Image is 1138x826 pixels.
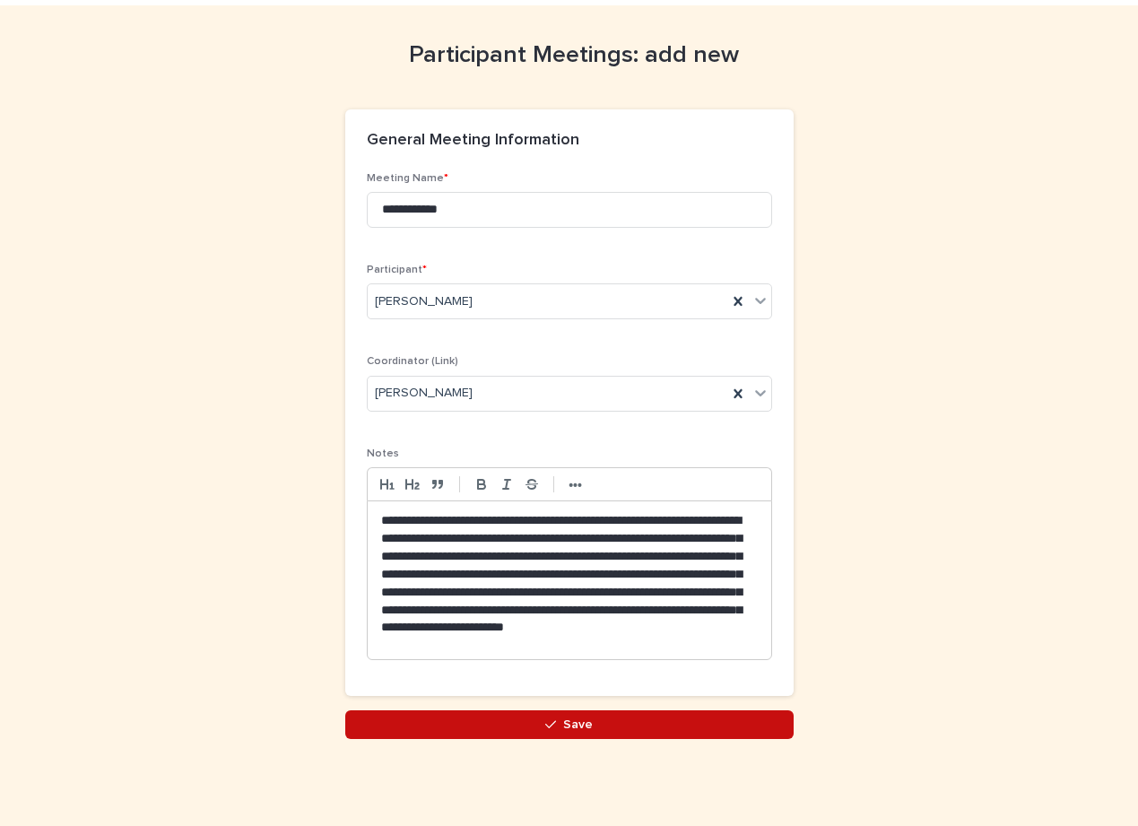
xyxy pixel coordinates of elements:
span: Coordinator (Link) [367,356,458,367]
button: ••• [563,474,588,495]
button: Save [345,710,794,739]
h2: General Meeting Information [367,131,579,151]
span: Meeting Name [367,173,448,184]
h1: Participant Meetings: add new [345,41,794,70]
span: Participant [367,265,427,275]
strong: ••• [569,478,582,492]
span: Save [563,718,593,731]
span: [PERSON_NAME] [375,384,473,403]
span: [PERSON_NAME] [375,292,473,311]
span: Notes [367,448,399,459]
